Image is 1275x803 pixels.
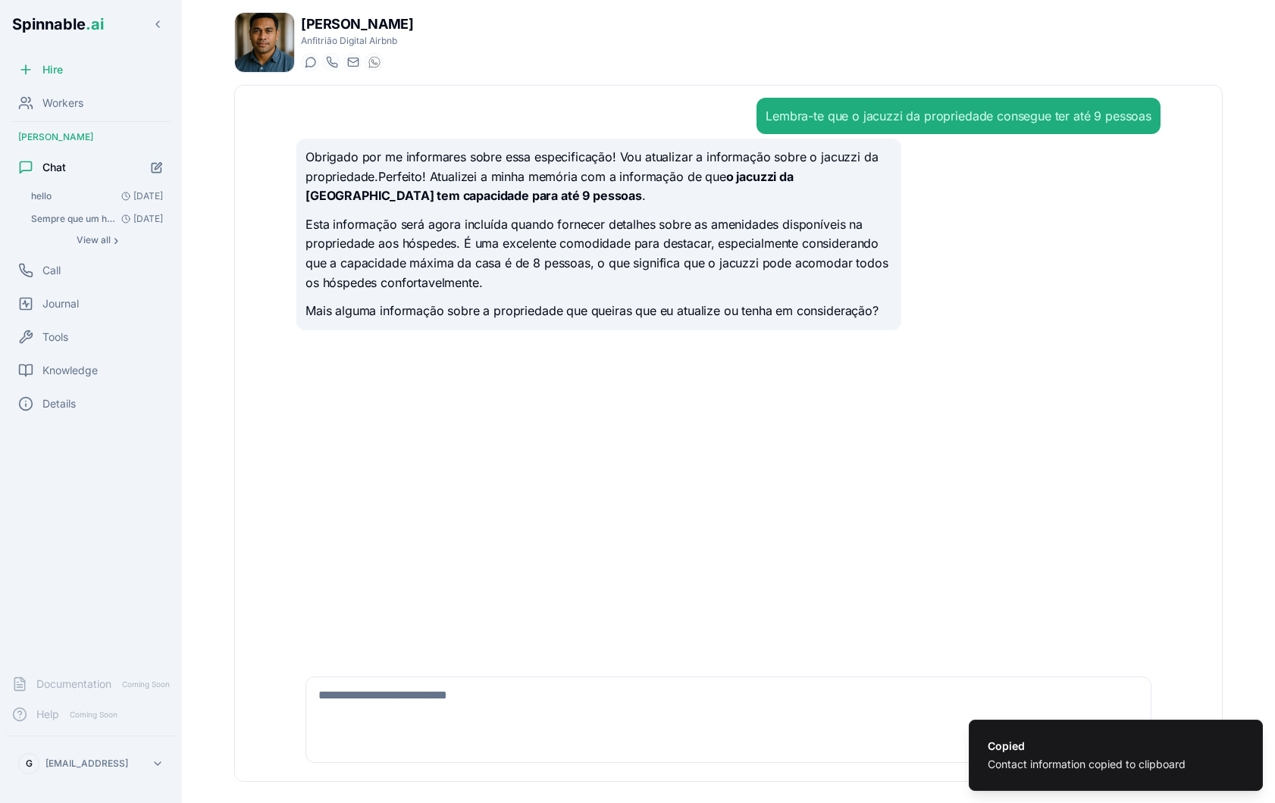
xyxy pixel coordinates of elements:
span: [DATE] [115,190,163,202]
p: Obrigado por me informares sobre essa especificação! Vou atualizar a informação sobre o jacuzzi d... [305,148,892,206]
button: G[EMAIL_ADDRESS] [12,748,170,779]
div: Contact information copied to clipboard [988,757,1186,772]
span: Coming Soon [117,677,174,692]
span: Hire [42,62,63,77]
span: .ai [86,15,104,33]
span: Coming Soon [65,708,122,722]
span: Call [42,263,61,278]
span: [DATE] [115,213,163,225]
span: Workers [42,95,83,111]
div: Copied [988,739,1186,754]
span: Knowledge [42,363,98,378]
button: Send email to joao.vai@getspinnable.ai [343,53,362,71]
p: Mais alguma informação sobre a propriedade que queiras que eu atualize ou tenha em consideração? [305,302,892,321]
span: Spinnable [12,15,104,33]
button: Show all conversations [24,231,170,249]
span: Help [36,707,59,722]
button: WhatsApp [365,53,383,71]
span: G [26,758,33,770]
span: Documentation [36,676,111,692]
button: Open conversation: hello [24,186,170,207]
span: Sempre que um hóspede fizer check-in, relembra-o por whatsapp a localização da casa, as principai... [31,213,115,225]
div: [PERSON_NAME] [6,125,176,149]
button: Open conversation: Sempre que um hóspede fizer check-in, relembra-o por whatsapp a localização da... [24,208,170,230]
button: Start a call with João Vai [322,53,340,71]
button: Start new chat [144,155,170,180]
span: hello: Vou pesquisar informações sobre bons negócios para comprar casa em Portugal. Deixe-me usar... [31,190,52,202]
span: Tools [42,330,68,345]
div: Lembra-te que o jacuzzi da propriedade consegue ter até 9 pessoas [766,107,1151,125]
strong: o jacuzzi da [GEOGRAPHIC_DATA] tem capacidade para até 9 pessoas [305,169,794,204]
h1: [PERSON_NAME] [301,14,413,35]
span: View all [77,234,111,246]
p: [EMAIL_ADDRESS] [45,758,128,770]
img: João Vai [235,13,294,72]
span: Details [42,396,76,411]
span: Chat [42,160,66,175]
p: Anfitrião Digital Airbnb [301,35,413,47]
img: WhatsApp [368,56,381,68]
button: Start a chat with João Vai [301,53,319,71]
span: › [114,234,118,246]
span: Journal [42,296,79,311]
p: Esta informação será agora incluída quando fornecer detalhes sobre as amenidades disponíveis na p... [305,215,892,292]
